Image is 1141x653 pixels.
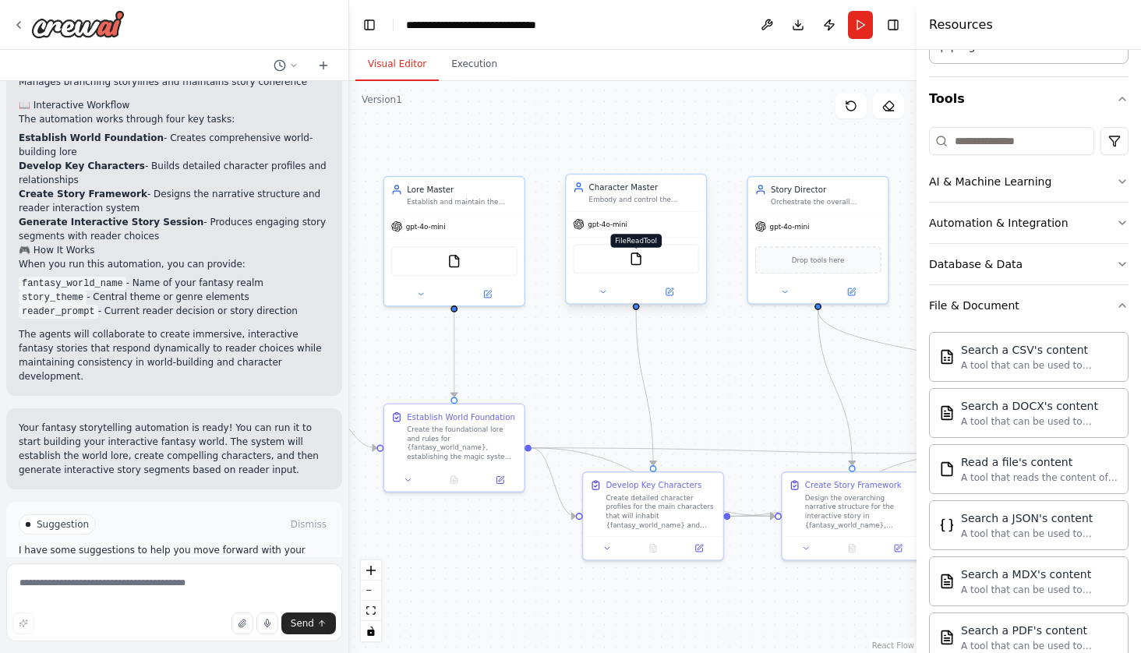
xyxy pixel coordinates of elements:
span: gpt-4o-mini [588,220,627,229]
img: FileReadTool [447,254,461,268]
button: Click to speak your automation idea [256,612,278,634]
button: Execution [439,48,510,81]
button: zoom out [361,581,381,601]
div: Embody and control the personalities, motivations, relationships, and character development of al... [589,196,700,205]
button: Open in side panel [819,285,883,299]
button: zoom in [361,560,381,581]
div: Develop Key CharactersCreate detailed character profiles for the main characters that will inhabi... [582,471,724,561]
code: story_theme [19,291,87,305]
button: fit view [361,601,381,621]
div: Establish World FoundationCreate the foundational lore and rules for {fantasy_world_name}, establ... [383,404,525,493]
p: The automation works through four key tasks: [19,112,330,126]
button: Improve this prompt [12,612,34,634]
strong: Establish World Foundation [19,132,164,143]
button: Send [281,612,336,634]
button: No output available [430,473,479,487]
div: Version 1 [362,94,402,106]
img: FileReadTool [629,252,643,266]
button: Open in side panel [455,288,519,302]
button: Start a new chat [311,56,336,75]
img: Docxsearchtool [939,405,955,421]
div: A tool that can be used to semantic search a query from a CSV's content. [961,359,1118,372]
button: Hide left sidebar [359,14,380,36]
code: reader_prompt [19,305,98,319]
button: Visual Editor [355,48,439,81]
button: Switch to previous chat [267,56,305,75]
h2: 🎮 How It Works [19,243,330,257]
strong: Create Story Framework [19,189,147,199]
button: No output available [828,542,876,556]
span: Drop tools here [792,254,844,266]
div: Character Master [589,182,700,193]
p: The agents will collaborate to create immersive, interactive fantasy stories that respond dynamic... [19,327,330,383]
div: Automation & Integration [929,215,1069,231]
button: Upload files [231,612,253,634]
span: gpt-4o-mini [770,222,810,231]
strong: Develop Key Characters [19,161,145,171]
li: - Designs the narrative structure and reader interaction system [19,187,330,215]
div: Establish and maintain the consistent rules, mythology, and world-building elements of the Morvor... [407,197,518,206]
div: Establish World Foundation [407,411,515,423]
div: A tool that can be used to semantic search a query from a MDX's content. [961,584,1118,596]
div: Develop Key Characters [606,479,701,491]
g: Edge from ba755f4d-f17d-4b25-a675-ea8f3b71621e to 8f6321ae-fb28-4ff4-b35f-82d806769ca5 [812,310,857,465]
div: AI & Machine Learning [929,174,1051,189]
span: Send [291,617,314,630]
button: File & Document [929,285,1129,326]
button: Automation & Integration [929,203,1129,243]
button: Hide right sidebar [882,14,904,36]
g: Edge from triggers to 065d8012-ff5b-4a22-9027-692bb8f4eef3 [328,412,377,454]
div: Search a CSV's content [961,342,1118,358]
button: Open in side panel [481,473,520,487]
li: - Current reader decision or story direction [19,304,330,318]
div: React Flow controls [361,560,381,641]
div: Create Story FrameworkDesign the overarching narrative structure for the interactive story in {fa... [781,471,923,561]
div: Database & Data [929,256,1023,272]
div: Orchestrate the overall narrative flow and story arc of {fantasy_world_name}, weaving reader prom... [771,197,881,206]
h4: Resources [929,16,993,34]
img: Pdfsearchtool [939,630,955,645]
g: Edge from 7671dc49-edd2-4ee1-bce9-c92d228c8986 to 065d8012-ff5b-4a22-9027-692bb8f4eef3 [448,312,460,397]
div: Create the foundational lore and rules for {fantasy_world_name}, establishing the magic system, k... [407,425,518,461]
button: Open in side panel [878,542,917,556]
div: Lore Master [407,184,518,196]
g: Edge from 065d8012-ff5b-4a22-9027-692bb8f4eef3 to a55df449-191f-4ed2-aed8-11ce8acd1475 [532,443,576,522]
div: A tool that can be used to semantic search a query from a JSON's content. [961,528,1118,540]
p: I have some suggestions to help you move forward with your automation. [19,544,330,569]
button: Tools [929,77,1129,121]
button: Open in side panel [680,542,719,556]
g: Edge from 065d8012-ff5b-4a22-9027-692bb8f4eef3 to 9efc544f-0e63-4f18-853f-002a80e4353e [532,443,974,460]
img: Filereadtool [939,461,955,477]
div: Read a file's content [961,454,1118,470]
div: Story Director [771,184,881,196]
button: AI & Machine Learning [929,161,1129,202]
li: - Central theme or genre elements [19,290,330,304]
li: - Name of your fantasy realm [19,276,330,290]
div: File & Document [929,298,1019,313]
li: - Produces engaging story segments with reader choices [19,215,330,243]
button: Dismiss [288,517,330,532]
div: Character MasterEmbody and control the personalities, motivations, relationships, and character d... [565,176,707,307]
nav: breadcrumb [406,17,574,33]
li: - Builds detailed character profiles and relationships [19,159,330,187]
img: Logo [31,10,125,38]
img: Jsonsearchtool [939,517,955,533]
g: Edge from ff1ef064-b482-481d-b47e-a321743db842 to a55df449-191f-4ed2-aed8-11ce8acd1475 [631,310,659,465]
img: Csvsearchtool [939,349,955,365]
div: Create detailed character profiles for the main characters that will inhabit {fantasy_world_name}... [606,493,716,530]
div: Story DirectorOrchestrate the overall narrative flow and story arc of {fantasy_world_name}, weavi... [747,176,888,305]
p: When you run this automation, you can provide: [19,257,330,271]
li: - Creates comprehensive world-building lore [19,131,330,159]
button: toggle interactivity [361,621,381,641]
span: gpt-4o-mini [406,222,446,231]
span: Suggestion [37,518,89,531]
div: A tool that reads the content of a file. To use this tool, provide a 'file_path' parameter with t... [961,471,1118,484]
div: Search a JSON's content [961,510,1118,526]
h2: 📖 Interactive Workflow [19,98,330,112]
div: A tool that can be used to semantic search a query from a PDF's content. [961,640,1118,652]
div: A tool that can be used to semantic search a query from a DOCX's content. [961,415,1118,428]
button: Open in side panel [638,285,701,299]
li: Manages branching storylines and maintains story coherence [19,75,330,89]
div: Search a PDF's content [961,623,1118,638]
button: No output available [629,542,677,556]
